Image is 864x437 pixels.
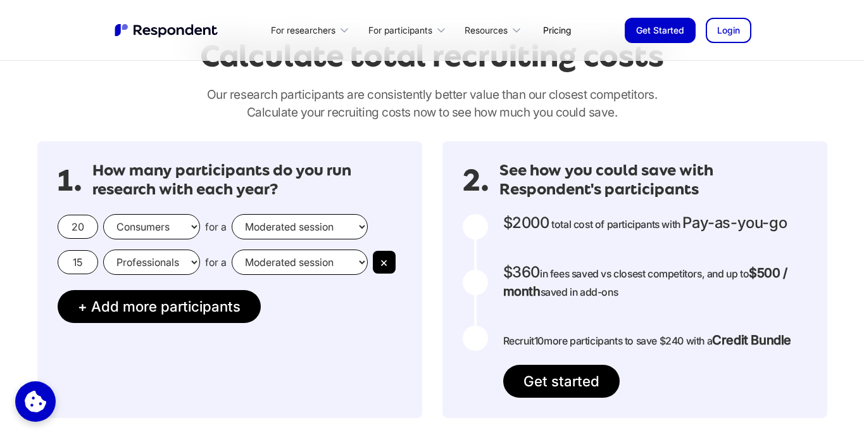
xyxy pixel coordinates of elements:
a: Get Started [625,18,696,43]
span: 2. [463,174,489,187]
strong: $500 / month [503,265,787,299]
div: Resources [465,24,508,37]
a: Get started [503,365,620,398]
h3: How many participants do you run research with each year? [92,161,402,199]
p: in fees saved vs closest competitors, and up to saved in add-ons [503,263,807,301]
div: For participants [368,24,432,37]
span: total cost of participants with [551,218,680,231]
span: Add more participants [91,298,241,315]
span: $360 [503,263,540,281]
span: for a [205,256,227,269]
button: × [373,251,396,274]
span: Pay-as-you-go [682,213,787,232]
div: For researchers [264,15,361,45]
strong: Credit Bundle [712,332,791,348]
a: home [113,22,221,39]
span: $2000 [503,213,549,232]
span: for a [205,220,227,233]
img: Untitled UI logotext [113,22,221,39]
span: Calculate your recruiting costs now to see how much you could save. [247,104,618,120]
button: + Add more participants [58,290,261,323]
p: Recruit more participants to save $240 with a [503,331,791,350]
span: 10 [534,334,544,347]
h3: See how you could save with Respondent's participants [499,161,807,199]
p: Our research participants are consistently better value than our closest competitors. [37,85,827,121]
span: + [78,298,87,315]
div: For participants [361,15,457,45]
div: For researchers [271,24,335,37]
a: Pricing [533,15,581,45]
div: Resources [458,15,533,45]
a: Login [706,18,751,43]
span: 1. [58,174,82,187]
